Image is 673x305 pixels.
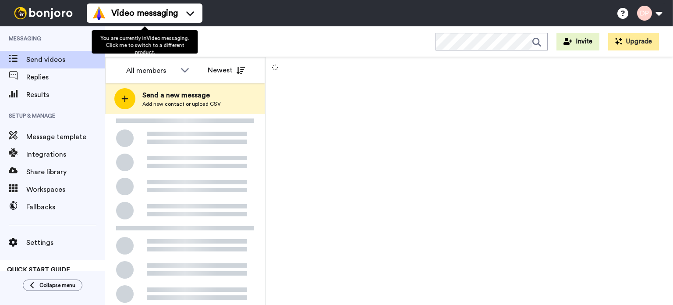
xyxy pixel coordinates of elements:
span: Workspaces [26,184,105,195]
span: Send a new message [142,90,221,100]
span: Video messaging [111,7,178,19]
span: Fallbacks [26,202,105,212]
button: Upgrade [608,33,659,50]
button: Newest [201,61,251,79]
span: QUICK START GUIDE [7,267,70,273]
img: vm-color.svg [92,6,106,20]
button: Invite [556,33,599,50]
div: All members [126,65,176,76]
span: Share library [26,167,105,177]
span: Settings [26,237,105,248]
span: You are currently in Video messaging . Click me to switch to a different product. [100,36,189,55]
img: bj-logo-header-white.svg [11,7,76,19]
span: Collapse menu [39,282,75,289]
span: Send videos [26,54,105,65]
span: Replies [26,72,105,83]
button: Collapse menu [23,280,82,291]
span: Add new contact or upload CSV [142,100,221,108]
span: Message template [26,132,105,142]
span: Results [26,90,105,100]
span: Integrations [26,149,105,160]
